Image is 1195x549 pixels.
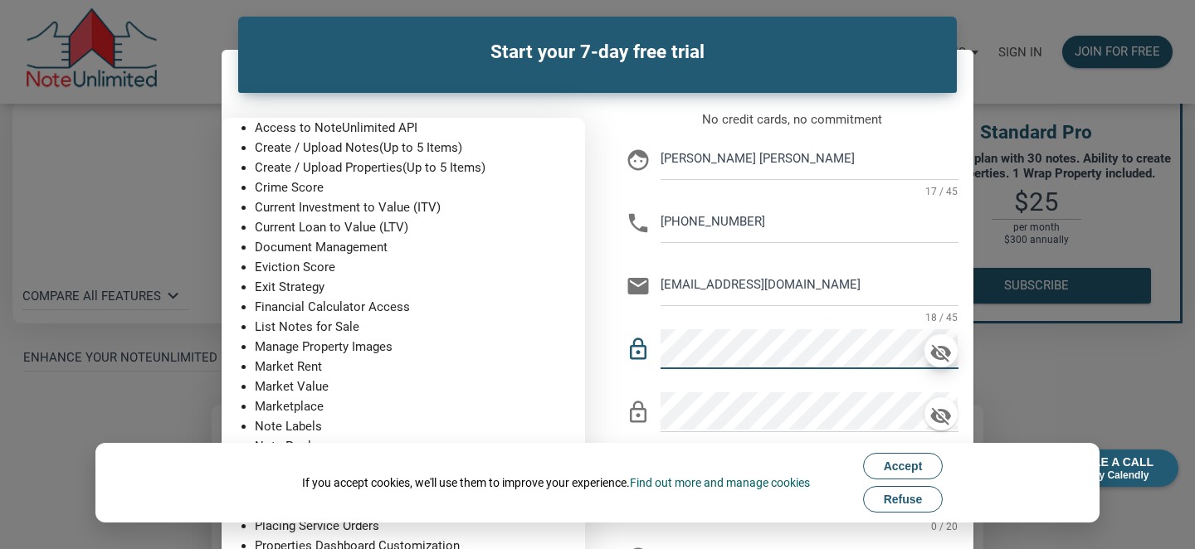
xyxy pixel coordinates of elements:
p: Marketplace [255,396,585,416]
i: lock_outline [626,337,651,362]
input: Email [661,266,958,304]
button: Refuse [863,486,944,513]
button: Accept [863,453,944,479]
p: Market Rent [255,357,585,377]
p: Manage Property Images [255,337,585,357]
p: Access to NoteUnlimited API [255,118,585,138]
span: Refuse [884,493,923,506]
h4: Start your 7-day free trial [251,38,944,66]
p: Current Loan to Value (LTV) [255,217,585,237]
p: Document Management [255,237,585,257]
p: Exit Strategy [255,277,585,297]
div: If you accept cookies, we'll use them to improve your experience. [302,474,810,491]
p: Market Value [255,377,585,396]
i: email [626,274,651,299]
p: Eviction Score [255,257,585,277]
span: (Up to 5 Items) [379,140,462,155]
p: Create / Upload Notes [255,138,585,158]
input: Phone number [661,203,958,240]
span: 18 / 45 [925,308,958,324]
i: lock_outline [626,400,651,425]
i: face [626,148,651,172]
p: Create / Upload Properties [255,158,585,177]
span: (Up to 5 Items) [402,160,485,175]
a: Find out more and manage cookies [630,476,810,489]
span: 0 / 20 [931,517,958,533]
p: Current Investment to Value (ITV) [255,197,585,217]
input: Name [661,140,958,177]
p: List Notes for Sale [255,317,585,337]
i: phone [626,211,651,236]
span: Accept [884,459,923,473]
p: No credit cards, no commitment [626,109,958,129]
span: 17 / 45 [925,182,958,198]
p: Crime Score [255,177,585,197]
p: Note Labels [255,416,585,436]
p: Financial Calculator Access [255,297,585,317]
p: Placing Service Orders [255,516,585,536]
p: Note Pools [255,436,585,456]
